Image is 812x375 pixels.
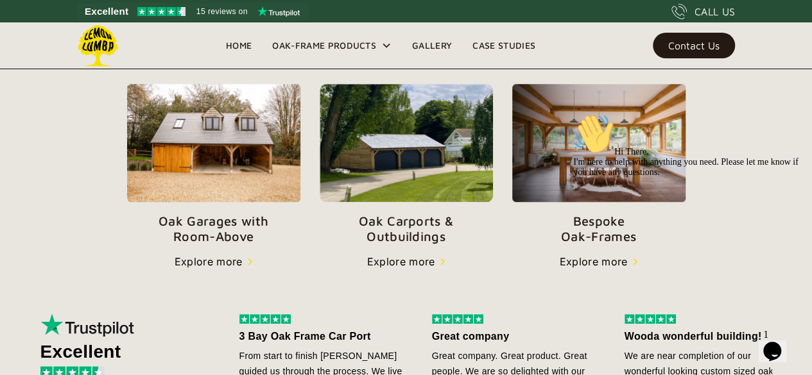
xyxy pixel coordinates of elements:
[653,33,735,58] a: Contact Us
[432,314,483,324] img: 5 stars
[671,4,735,19] a: CALL US
[175,254,243,269] div: Explore more
[668,41,720,50] div: Contact Us
[320,213,493,244] p: Oak Carports & Outbuildings
[239,329,406,344] div: 3 Bay Oak Frame Car Port
[568,108,799,317] iframe: chat widget
[127,213,300,244] p: Oak Garages with Room-Above
[77,3,309,21] a: See Lemon Lumba reviews on Trustpilot
[5,38,230,69] span: Hi There, I'm here to help with anything you need. Please let me know if you have any questions.
[367,254,445,269] a: Explore more
[40,313,137,337] img: Trustpilot
[216,36,262,55] a: Home
[560,254,638,269] a: Explore more
[625,314,676,324] img: 5 stars
[127,84,300,245] a: Oak Garages withRoom-Above
[402,36,462,55] a: Gallery
[175,254,253,269] a: Explore more
[695,4,735,19] div: CALL US
[85,4,128,19] span: Excellent
[625,329,791,344] div: Wooda wonderful building!
[512,84,686,245] a: BespokeOak-Frames
[262,22,402,69] div: Oak-Frame Products
[758,324,799,362] iframe: chat widget
[40,344,201,360] div: Excellent
[320,84,493,244] a: Oak Carports &Outbuildings
[239,314,291,324] img: 5 stars
[137,7,186,16] img: Trustpilot 4.5 stars
[257,6,300,17] img: Trustpilot logo
[512,213,686,244] p: Bespoke Oak-Frames
[5,5,46,46] img: :wave:
[367,254,435,269] div: Explore more
[432,329,599,344] div: Great company
[560,254,628,269] div: Explore more
[5,5,236,69] div: 👋Hi There,I'm here to help with anything you need. Please let me know if you have any questions.
[462,36,546,55] a: Case Studies
[272,38,376,53] div: Oak-Frame Products
[196,4,248,19] span: 15 reviews on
